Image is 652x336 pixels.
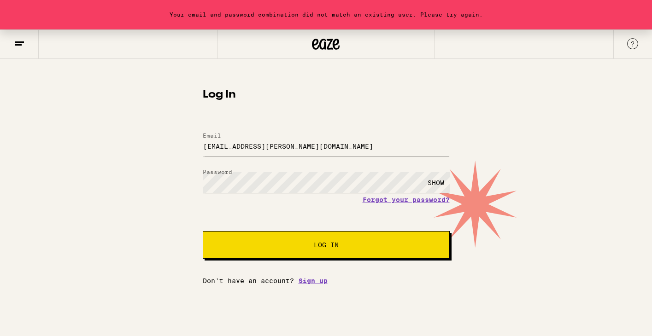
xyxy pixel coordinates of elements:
[203,277,450,284] div: Don't have an account?
[203,169,232,175] label: Password
[21,6,40,15] span: Help
[203,231,450,259] button: Log In
[203,89,450,100] h1: Log In
[363,196,450,203] a: Forgot your password?
[203,136,450,156] input: Email
[314,242,339,248] span: Log In
[422,172,450,193] div: SHOW
[203,133,221,139] label: Email
[299,277,328,284] a: Sign up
